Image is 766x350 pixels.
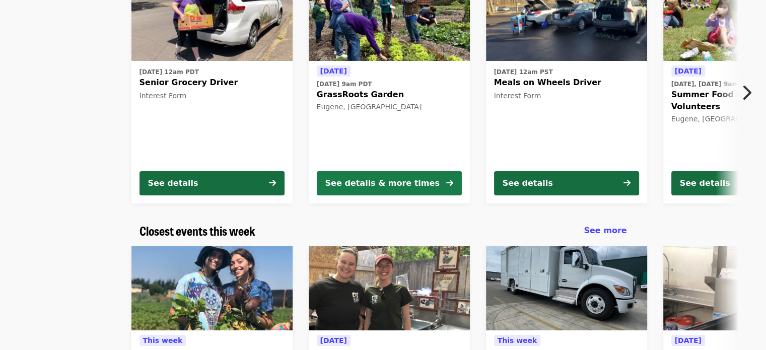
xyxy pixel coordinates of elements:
[148,177,198,189] div: See details
[140,67,199,77] time: [DATE] 12am PDT
[741,83,751,102] i: chevron-right icon
[143,336,183,344] span: This week
[131,246,293,331] img: Youth Farm organized by FOOD For Lane County
[140,77,285,89] span: Senior Grocery Driver
[317,89,462,101] span: GrassRoots Garden
[140,222,255,239] span: Closest events this week
[494,92,541,100] span: Interest Form
[680,177,730,189] div: See details
[494,171,639,195] button: See details
[498,336,537,344] span: This week
[494,77,639,89] span: Meals on Wheels Driver
[503,177,553,189] div: See details
[675,336,702,344] span: [DATE]
[486,246,647,331] img: Mobile Pantry Distribution: Bethel School District organized by FOOD For Lane County
[317,103,462,111] div: Eugene, [GEOGRAPHIC_DATA]
[675,67,702,75] span: [DATE]
[446,178,453,188] i: arrow-right icon
[733,79,766,107] button: Next item
[584,226,626,235] span: See more
[320,67,347,75] span: [DATE]
[325,177,440,189] div: See details & more times
[671,80,754,89] time: [DATE], [DATE] 9am PDT
[494,67,553,77] time: [DATE] 12am PST
[140,224,255,238] a: Closest events this week
[317,80,372,89] time: [DATE] 9am PDT
[317,171,462,195] button: See details & more times
[584,225,626,237] a: See more
[320,336,347,344] span: [DATE]
[269,178,276,188] i: arrow-right icon
[309,246,470,331] img: GrassRoots Garden Kitchen Clean-up organized by FOOD For Lane County
[140,171,285,195] button: See details
[140,92,187,100] span: Interest Form
[623,178,631,188] i: arrow-right icon
[131,224,635,238] div: Closest events this week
